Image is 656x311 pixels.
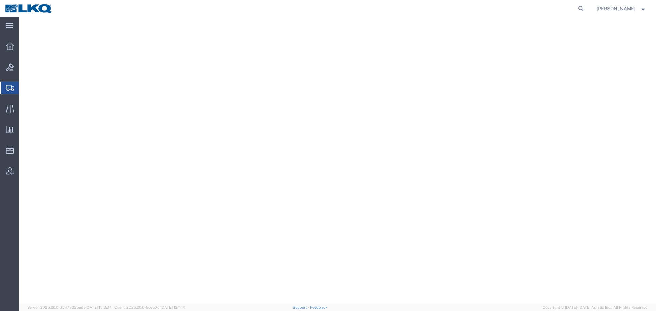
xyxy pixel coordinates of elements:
img: logo [5,3,53,14]
iframe: FS Legacy Container [19,17,656,304]
span: [DATE] 11:13:37 [86,305,111,309]
a: Feedback [310,305,327,309]
span: Server: 2025.20.0-db47332bad5 [27,305,111,309]
span: [DATE] 12:11:14 [161,305,185,309]
button: [PERSON_NAME] [596,4,647,13]
span: Copyright © [DATE]-[DATE] Agistix Inc., All Rights Reserved [543,305,648,310]
span: Client: 2025.20.0-8c6e0cf [114,305,185,309]
span: Rajasheker Reddy [597,5,635,12]
a: Support [293,305,310,309]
